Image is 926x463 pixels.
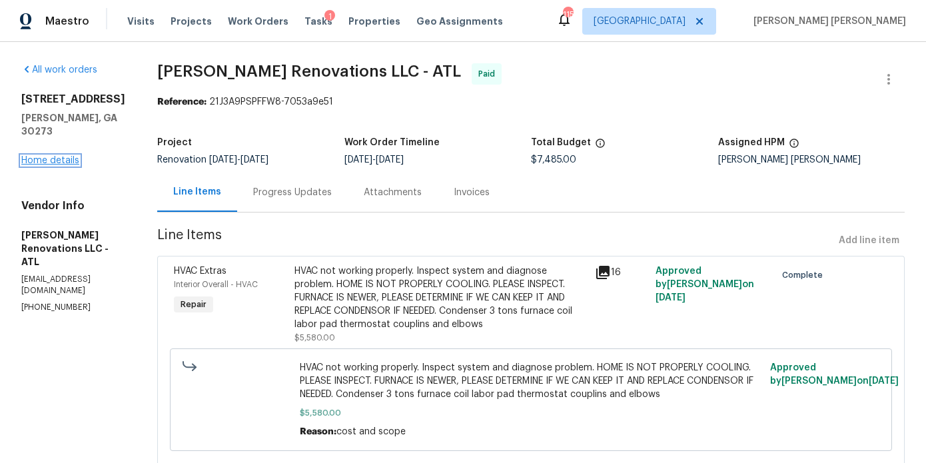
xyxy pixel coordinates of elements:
[656,293,686,302] span: [DATE]
[240,155,268,165] span: [DATE]
[300,406,761,420] span: $5,580.00
[45,15,89,28] span: Maestro
[300,427,336,436] span: Reason:
[21,199,125,213] h4: Vendor Info
[294,334,335,342] span: $5,580.00
[344,138,440,147] h5: Work Order Timeline
[157,229,833,253] span: Line Items
[454,186,490,199] div: Invoices
[336,427,406,436] span: cost and scope
[253,186,332,199] div: Progress Updates
[531,155,576,165] span: $7,485.00
[21,65,97,75] a: All work orders
[21,111,125,138] h5: [PERSON_NAME], GA 30273
[175,298,212,311] span: Repair
[127,15,155,28] span: Visits
[209,155,268,165] span: -
[770,363,899,386] span: Approved by [PERSON_NAME] on
[157,63,461,79] span: [PERSON_NAME] Renovations LLC - ATL
[594,15,686,28] span: [GEOGRAPHIC_DATA]
[718,155,905,165] div: [PERSON_NAME] [PERSON_NAME]
[304,17,332,26] span: Tasks
[21,229,125,268] h5: [PERSON_NAME] Renovations LLC - ATL
[748,15,906,28] span: [PERSON_NAME] [PERSON_NAME]
[782,268,828,282] span: Complete
[563,8,572,21] div: 115
[324,10,335,23] div: 1
[531,138,591,147] h5: Total Budget
[157,95,905,109] div: 21J3A9PSPFFW8-7053a9e51
[174,266,227,276] span: HVAC Extras
[595,264,647,280] div: 16
[718,138,785,147] h5: Assigned HPM
[157,97,207,107] b: Reference:
[656,266,754,302] span: Approved by [PERSON_NAME] on
[21,302,125,313] p: [PHONE_NUMBER]
[344,155,404,165] span: -
[21,156,79,165] a: Home details
[869,376,899,386] span: [DATE]
[416,15,503,28] span: Geo Assignments
[21,274,125,296] p: [EMAIL_ADDRESS][DOMAIN_NAME]
[157,138,192,147] h5: Project
[376,155,404,165] span: [DATE]
[294,264,588,331] div: HVAC not working properly. Inspect system and diagnose problem. HOME IS NOT PROPERLY COOLING. PLE...
[344,155,372,165] span: [DATE]
[174,280,258,288] span: Interior Overall - HVAC
[171,15,212,28] span: Projects
[157,155,268,165] span: Renovation
[595,138,606,155] span: The total cost of line items that have been proposed by Opendoor. This sum includes line items th...
[348,15,400,28] span: Properties
[789,138,799,155] span: The hpm assigned to this work order.
[209,155,237,165] span: [DATE]
[300,361,761,401] span: HVAC not working properly. Inspect system and diagnose problem. HOME IS NOT PROPERLY COOLING. PLE...
[21,93,125,106] h2: [STREET_ADDRESS]
[478,67,500,81] span: Paid
[173,185,221,199] div: Line Items
[364,186,422,199] div: Attachments
[228,15,288,28] span: Work Orders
